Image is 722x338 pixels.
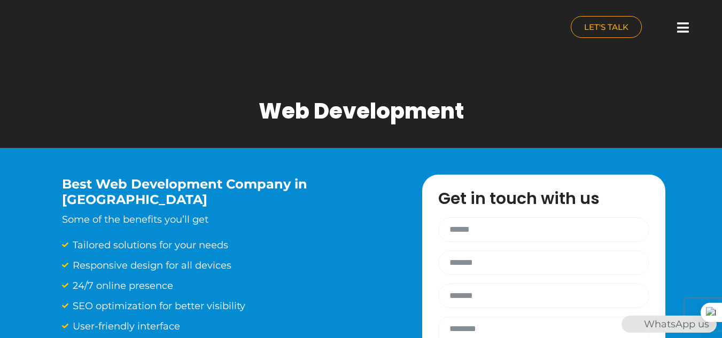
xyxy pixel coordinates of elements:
a: LET'S TALK [571,16,642,38]
h3: Best Web Development Company in [GEOGRAPHIC_DATA] [62,177,390,208]
span: 24/7 online presence [70,278,173,293]
img: nuance-qatar_logo [5,5,95,52]
span: Tailored solutions for your needs [70,238,228,253]
h1: Web Development [259,98,464,124]
a: nuance-qatar_logo [5,5,356,52]
span: User-friendly interface [70,319,180,334]
p: Some of the benefits you’ll get [62,212,390,227]
a: WhatsAppWhatsApp us [622,318,717,330]
h3: Get in touch with us [438,191,660,207]
span: LET'S TALK [584,23,628,31]
img: WhatsApp [623,316,640,333]
span: SEO optimization for better visibility [70,298,245,313]
div: WhatsApp us [622,316,717,333]
span: Responsive design for all devices [70,258,231,273]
